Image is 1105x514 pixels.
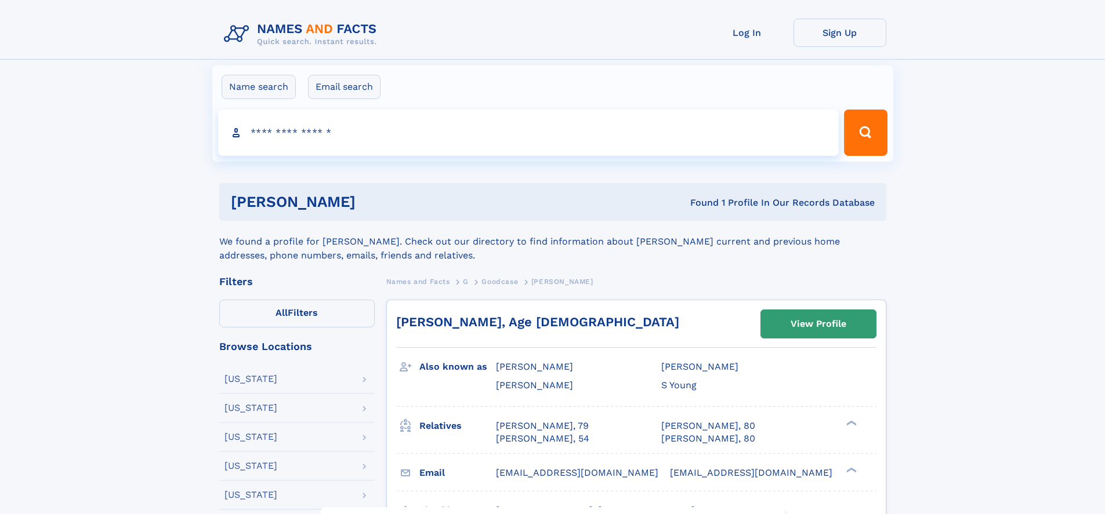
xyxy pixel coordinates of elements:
[219,221,886,263] div: We found a profile for [PERSON_NAME]. Check out our directory to find information about [PERSON_N...
[224,374,277,384] div: [US_STATE]
[661,380,697,391] span: S Young
[496,432,589,445] a: [PERSON_NAME], 54
[670,467,832,478] span: [EMAIL_ADDRESS][DOMAIN_NAME]
[419,357,496,377] h3: Also known as
[276,307,288,318] span: All
[791,311,846,337] div: View Profile
[219,300,375,327] label: Filters
[661,361,738,372] span: [PERSON_NAME]
[218,110,839,156] input: search input
[843,419,857,426] div: ❯
[219,276,375,287] div: Filters
[496,420,589,432] a: [PERSON_NAME], 79
[523,196,875,209] div: Found 1 Profile In Our Records Database
[496,380,573,391] span: [PERSON_NAME]
[661,420,755,432] a: [PERSON_NAME], 80
[219,341,375,352] div: Browse Locations
[701,19,794,47] a: Log In
[496,361,573,372] span: [PERSON_NAME]
[308,75,381,99] label: Email search
[761,310,876,338] a: View Profile
[231,195,523,209] h1: [PERSON_NAME]
[219,19,386,50] img: Logo Names and Facts
[419,416,496,436] h3: Relatives
[463,278,469,286] span: G
[224,461,277,471] div: [US_STATE]
[794,19,886,47] a: Sign Up
[224,432,277,442] div: [US_STATE]
[463,274,469,289] a: G
[224,490,277,500] div: [US_STATE]
[224,403,277,413] div: [US_STATE]
[844,110,887,156] button: Search Button
[386,274,450,289] a: Names and Facts
[222,75,296,99] label: Name search
[396,315,679,329] a: [PERSON_NAME], Age [DEMOGRAPHIC_DATA]
[531,278,593,286] span: [PERSON_NAME]
[419,463,496,483] h3: Email
[481,278,518,286] span: Goodcase
[481,274,518,289] a: Goodcase
[843,466,857,473] div: ❯
[661,432,755,445] a: [PERSON_NAME], 80
[496,467,658,478] span: [EMAIL_ADDRESS][DOMAIN_NAME]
